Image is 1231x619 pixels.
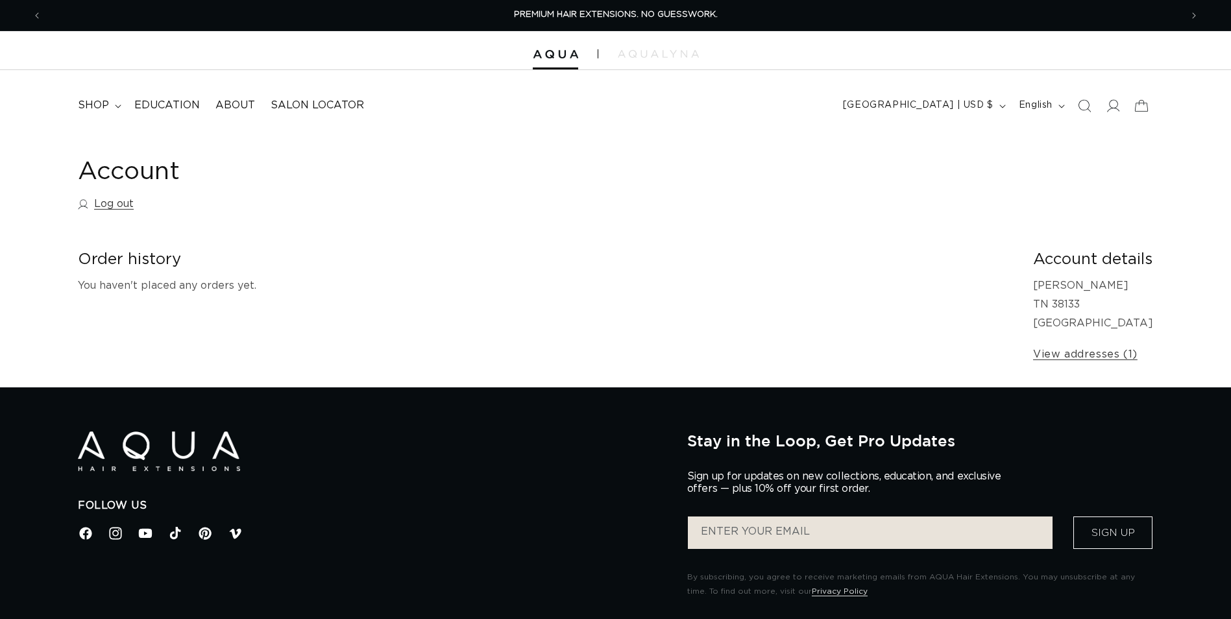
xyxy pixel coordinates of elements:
[514,10,718,19] span: PREMIUM HAIR EXTENSIONS. NO GUESSWORK.
[78,99,109,112] span: shop
[78,499,668,513] h2: Follow Us
[70,91,127,120] summary: shop
[843,99,993,112] span: [GEOGRAPHIC_DATA] | USD $
[687,431,1153,450] h2: Stay in the Loop, Get Pro Updates
[1070,91,1099,120] summary: Search
[78,250,1012,270] h2: Order history
[263,91,372,120] a: Salon Locator
[1011,93,1070,118] button: English
[1019,99,1053,112] span: English
[687,470,1012,495] p: Sign up for updates on new collections, education, and exclusive offers — plus 10% off your first...
[127,91,208,120] a: Education
[1033,250,1153,270] h2: Account details
[1033,276,1153,332] p: [PERSON_NAME] TN 38133 [GEOGRAPHIC_DATA]
[134,99,200,112] span: Education
[271,99,364,112] span: Salon Locator
[78,195,134,213] a: Log out
[78,431,240,471] img: Aqua Hair Extensions
[687,570,1153,598] p: By subscribing, you agree to receive marketing emails from AQUA Hair Extensions. You may unsubscr...
[812,587,868,595] a: Privacy Policy
[208,91,263,120] a: About
[533,50,578,59] img: Aqua Hair Extensions
[23,3,51,28] button: Previous announcement
[78,156,1153,188] h1: Account
[1180,3,1208,28] button: Next announcement
[618,50,699,58] img: aqualyna.com
[78,276,1012,295] p: You haven't placed any orders yet.
[1073,516,1152,549] button: Sign Up
[835,93,1011,118] button: [GEOGRAPHIC_DATA] | USD $
[215,99,255,112] span: About
[1033,345,1138,364] a: View addresses (1)
[688,516,1053,549] input: ENTER YOUR EMAIL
